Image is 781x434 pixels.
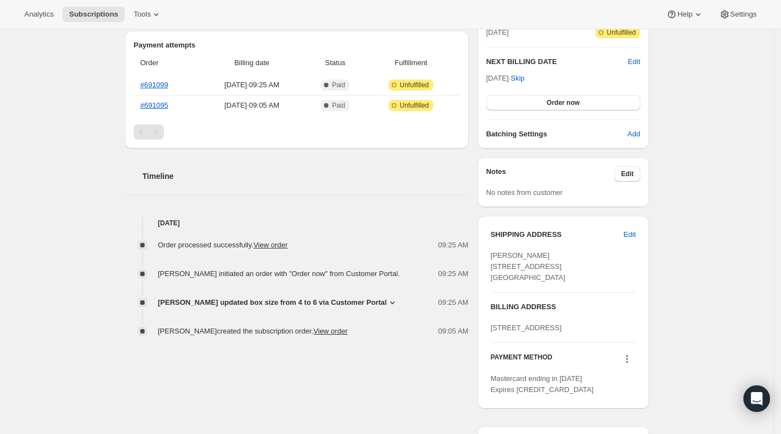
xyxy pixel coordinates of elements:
span: 09:05 AM [438,326,469,337]
h3: SHIPPING ADDRESS [491,229,624,240]
button: Subscriptions [62,7,125,22]
span: Help [677,10,692,19]
span: [DATE] · 09:05 AM [202,100,301,111]
span: Order now [546,98,580,107]
span: Unfulfilled [400,81,429,89]
div: Open Intercom Messenger [743,385,770,412]
h2: Payment attempts [134,40,460,51]
h6: Batching Settings [486,129,628,140]
button: Edit [628,56,640,67]
button: Order now [486,95,640,110]
button: [PERSON_NAME] updated box size from 4 to 6 via Customer Portal [158,297,398,308]
button: Edit [617,226,642,244]
a: #691099 [140,81,168,89]
span: Subscriptions [69,10,118,19]
nav: Pagination [134,124,460,140]
h2: Timeline [142,171,469,182]
span: [DATE] [486,27,509,38]
span: Paid [332,101,345,110]
span: Fulfillment [369,57,453,68]
span: No notes from customer [486,188,563,197]
button: Tools [127,7,168,22]
button: Settings [713,7,763,22]
span: Analytics [24,10,54,19]
span: Mastercard ending in [DATE] Expires [CREDIT_CARD_DATA] [491,374,594,394]
button: Add [621,125,647,143]
span: [PERSON_NAME] created the subscription order. [158,327,348,335]
button: Help [660,7,710,22]
button: Skip [504,70,531,87]
span: [STREET_ADDRESS] [491,324,562,332]
span: Tools [134,10,151,19]
span: [DATE] · 09:25 AM [202,80,301,91]
h2: NEXT BILLING DATE [486,56,628,67]
h3: Notes [486,166,615,182]
span: Paid [332,81,345,89]
span: [DATE] · [486,74,525,82]
span: Settings [730,10,757,19]
span: Edit [621,170,634,178]
span: [PERSON_NAME] [STREET_ADDRESS][GEOGRAPHIC_DATA] [491,251,565,282]
span: 09:25 AM [438,240,469,251]
h3: BILLING ADDRESS [491,301,636,313]
h4: [DATE] [125,218,469,229]
span: Status [308,57,362,68]
a: View order [314,327,348,335]
button: Edit [614,166,640,182]
span: Billing date [202,57,301,68]
span: Order processed successfully. [158,241,288,249]
span: Unfulfilled [607,28,636,37]
span: [PERSON_NAME] initiated an order with "Order now" from Customer Portal. [158,269,400,278]
th: Order [134,51,199,75]
span: Edit [624,229,636,240]
a: View order [253,241,288,249]
span: Add [628,129,640,140]
span: Unfulfilled [400,101,429,110]
span: 09:25 AM [438,297,469,308]
a: #691095 [140,101,168,109]
span: [PERSON_NAME] updated box size from 4 to 6 via Customer Portal [158,297,387,308]
span: Skip [511,73,524,84]
span: 09:25 AM [438,268,469,279]
h3: PAYMENT METHOD [491,353,552,368]
button: Analytics [18,7,60,22]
